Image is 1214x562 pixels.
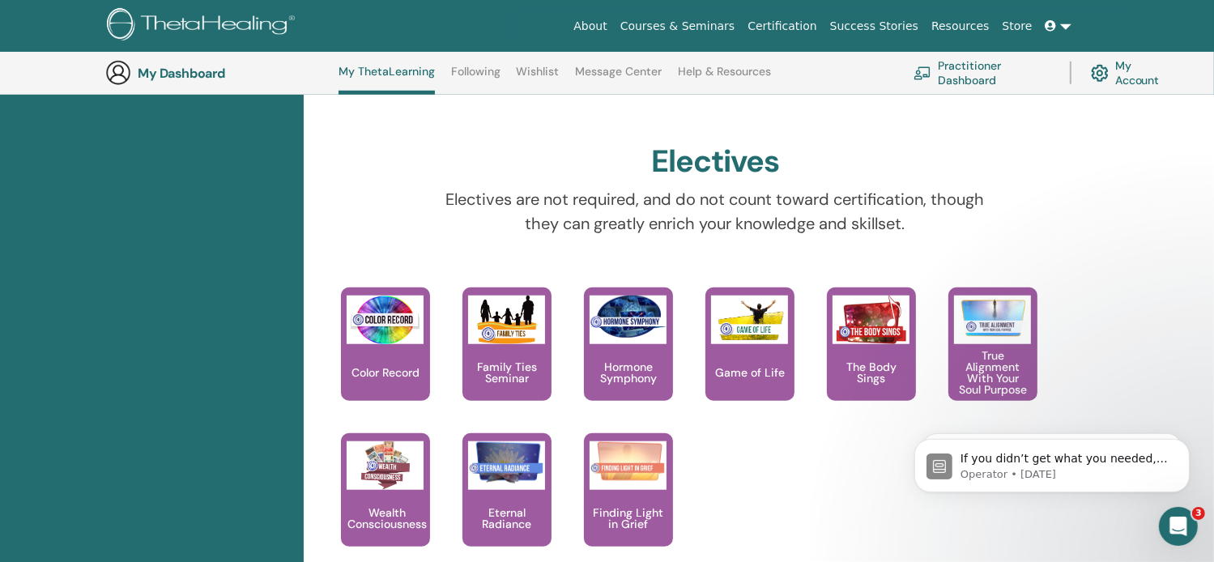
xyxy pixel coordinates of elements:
img: Wealth Consciousness [347,441,424,490]
iframe: Intercom notifications message [890,405,1214,518]
a: Store [996,11,1039,41]
a: Practitioner Dashboard [914,55,1050,91]
img: Game of Life [711,296,788,344]
img: The Body Sings [833,296,909,344]
a: The Body Sings The Body Sings [827,287,916,433]
a: Game of Life Game of Life [705,287,794,433]
h3: My Dashboard [138,66,300,81]
img: Color Record [347,296,424,344]
img: chalkboard-teacher.svg [914,66,931,79]
img: logo.png [107,8,300,45]
p: Wealth Consciousness [341,507,433,530]
p: The Body Sings [827,361,916,384]
img: Hormone Symphony [590,296,667,338]
a: Color Record Color Record [341,287,430,433]
a: Wishlist [517,65,560,91]
p: Eternal Radiance [462,507,552,530]
p: Game of Life [709,367,791,378]
iframe: Intercom live chat [1159,507,1198,546]
h2: Electives [651,143,779,181]
a: Help & Resources [678,65,771,91]
a: Certification [741,11,823,41]
p: Electives are not required, and do not count toward certification, though they can greatly enrich... [437,187,993,236]
a: Message Center [575,65,662,91]
img: Eternal Radiance [468,441,545,484]
img: cog.svg [1091,61,1109,86]
a: Following [451,65,501,91]
p: Finding Light in Grief [584,507,673,530]
span: 3 [1192,507,1205,520]
p: Family Ties Seminar [462,361,552,384]
p: Color Record [345,367,426,378]
a: My ThetaLearning [339,65,435,95]
p: True Alignment With Your Soul Purpose [948,350,1037,395]
img: Finding Light in Grief [590,441,667,484]
a: About [567,11,613,41]
img: generic-user-icon.jpg [105,60,131,86]
img: Family Ties Seminar [468,296,545,344]
a: My Account [1091,55,1173,91]
a: Family Ties Seminar Family Ties Seminar [462,287,552,433]
img: True Alignment With Your Soul Purpose [954,296,1031,339]
a: Resources [925,11,996,41]
a: Courses & Seminars [614,11,742,41]
a: Hormone Symphony Hormone Symphony [584,287,673,433]
a: Success Stories [824,11,925,41]
p: Hormone Symphony [584,361,673,384]
a: True Alignment With Your Soul Purpose True Alignment With Your Soul Purpose [948,287,1037,433]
